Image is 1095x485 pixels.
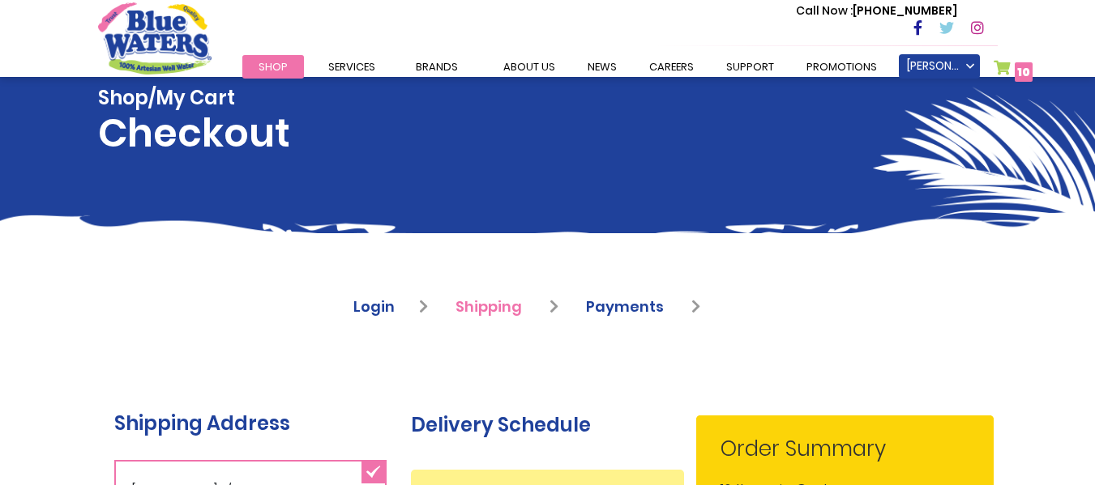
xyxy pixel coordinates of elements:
a: 10 [994,60,1033,83]
span: Shop [259,59,288,74]
a: Payments [586,296,700,317]
h1: Checkout [98,87,290,156]
span: Order Summary [721,433,969,473]
h1: Delivery Schedule [411,414,684,437]
a: Shipping [456,296,558,317]
span: Brands [416,59,458,74]
a: careers [633,55,710,79]
span: 10 [1017,64,1030,80]
span: Payments [586,296,664,317]
span: Shop/My Cart [98,87,290,110]
a: about us [487,55,571,79]
a: News [571,55,633,79]
a: Login [353,296,428,317]
span: Services [328,59,375,74]
a: support [710,55,790,79]
p: [PHONE_NUMBER] [796,2,957,19]
span: Shipping [456,296,522,317]
a: Promotions [790,55,893,79]
a: store logo [98,2,212,74]
a: [PERSON_NAME] [899,54,980,79]
span: Call Now : [796,2,853,19]
div: Shipping Address [114,409,387,460]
